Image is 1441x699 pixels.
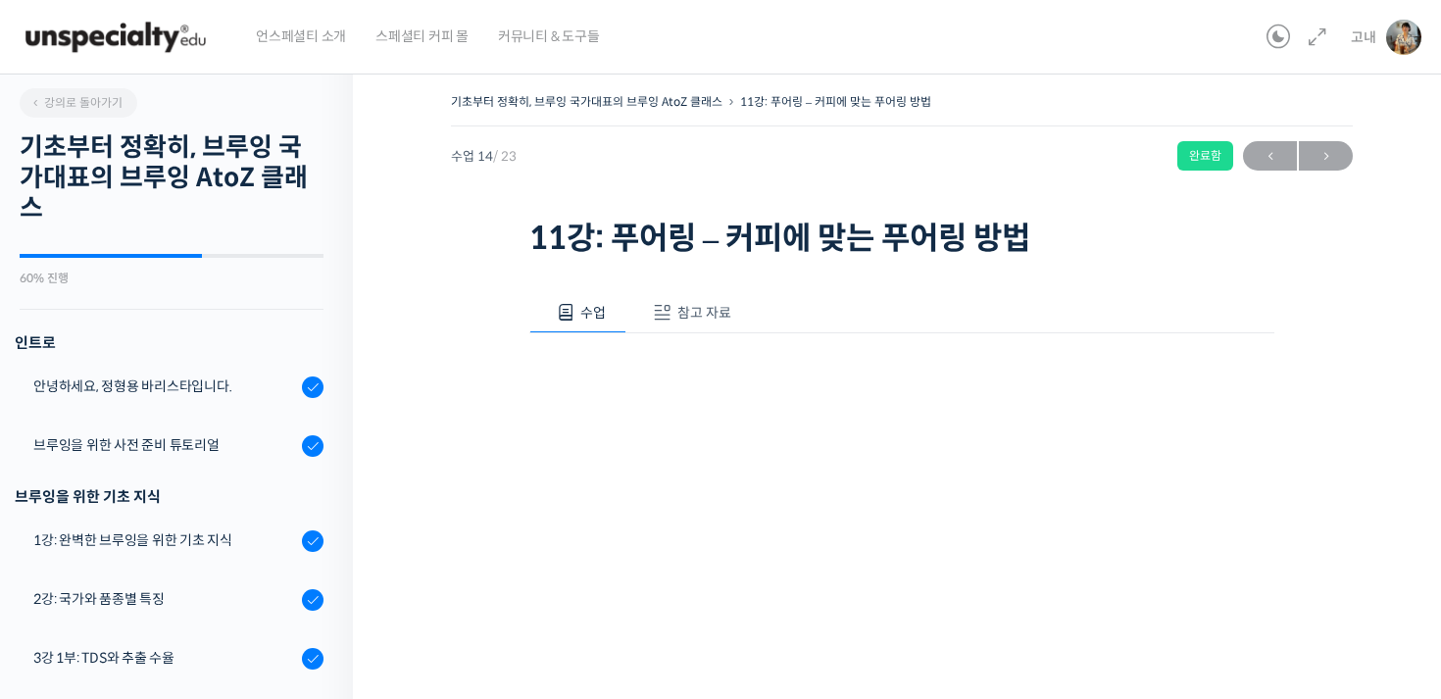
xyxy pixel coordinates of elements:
a: 다음→ [1299,141,1353,171]
div: 60% 진행 [20,273,323,284]
a: 11강: 푸어링 – 커피에 맞는 푸어링 방법 [740,94,931,109]
a: 기초부터 정확히, 브루잉 국가대표의 브루잉 AtoZ 클래스 [451,94,722,109]
span: 수업 [580,304,606,322]
span: ← [1243,143,1297,170]
span: 수업 14 [451,150,517,163]
h3: 인트로 [15,329,323,356]
span: / 23 [493,148,517,165]
h1: 11강: 푸어링 – 커피에 맞는 푸어링 방법 [529,220,1274,257]
span: 강의로 돌아가기 [29,95,123,110]
span: → [1299,143,1353,170]
div: 완료함 [1177,141,1233,171]
a: ←이전 [1243,141,1297,171]
span: 고내 [1351,28,1376,46]
a: 강의로 돌아가기 [20,88,137,118]
span: 참고 자료 [677,304,731,322]
div: 안녕하세요, 정형용 바리스타입니다. [33,375,296,397]
div: 1강: 완벽한 브루잉을 위한 기초 지식 [33,529,296,551]
h2: 기초부터 정확히, 브루잉 국가대표의 브루잉 AtoZ 클래스 [20,132,323,225]
div: 브루잉을 위한 기초 지식 [15,483,323,510]
div: 브루잉을 위한 사전 준비 튜토리얼 [33,434,296,456]
div: 2강: 국가와 품종별 특징 [33,588,296,610]
div: 3강 1부: TDS와 추출 수율 [33,647,296,669]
